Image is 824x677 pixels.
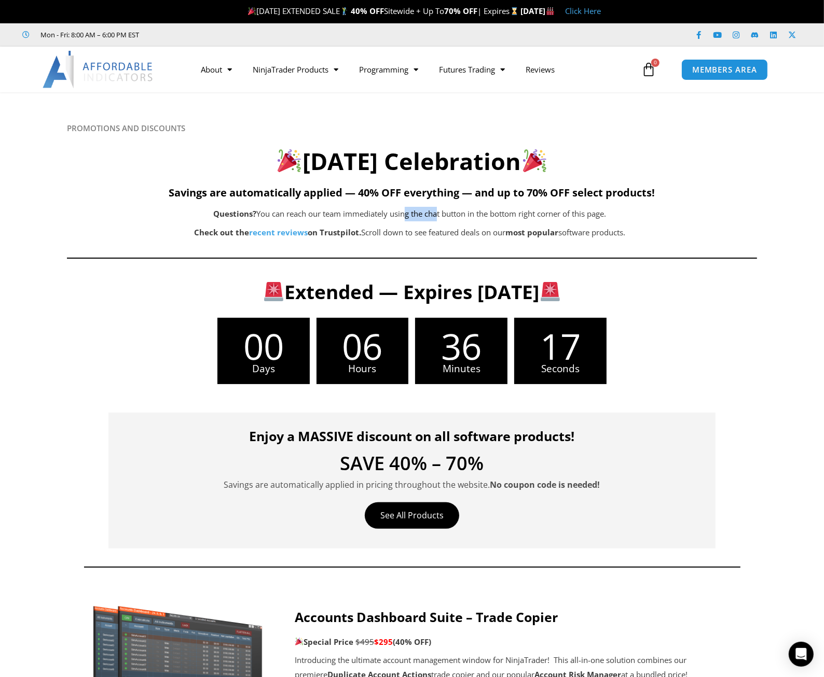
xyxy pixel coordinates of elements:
strong: Check out the on Trustpilot. [194,227,361,237]
a: About [190,58,242,81]
span: Minutes [415,364,507,374]
b: Questions? [213,208,256,219]
p: Savings are automatically applied in pricing throughout the website. [124,478,700,492]
span: $495 [355,637,374,647]
span: 0 [651,59,660,67]
p: You can reach our team immediately using the chat button in the bottom right corner of this page. [119,207,701,221]
span: 06 [317,328,409,364]
strong: 70% OFF [445,6,478,16]
img: 🏭 [546,7,554,15]
div: Open Intercom Messenger [789,642,814,667]
img: 🚨 [541,282,560,301]
img: 🎉 [248,7,256,15]
p: Scroll down to see featured deals on our software products. [119,225,701,240]
img: 🚨 [264,282,283,301]
strong: 40% OFF [351,6,384,16]
span: $295 [374,637,393,647]
a: Futures Trading [429,58,515,81]
iframe: Customer reviews powered by Trustpilot [154,30,310,40]
strong: [DATE] [521,6,555,16]
span: Seconds [514,364,607,374]
a: MEMBERS AREA [681,59,768,80]
b: most popular [505,227,558,237]
img: 🎉 [295,638,303,645]
a: See All Products [365,502,459,529]
img: 🎉 [523,149,546,172]
img: ⌛ [511,7,518,15]
span: MEMBERS AREA [692,66,757,74]
h6: PROMOTIONS AND DISCOUNTS [67,123,757,133]
strong: Special Price [295,637,353,647]
img: LogoAI | Affordable Indicators – NinjaTrader [43,51,154,88]
img: 🎉 [278,149,301,172]
img: 🏌️‍♂️ [340,7,348,15]
span: 17 [514,328,607,364]
a: NinjaTrader Products [242,58,349,81]
span: Mon - Fri: 8:00 AM – 6:00 PM EST [38,29,140,41]
strong: Accounts Dashboard Suite – Trade Copier [295,608,558,626]
h4: Enjoy a MASSIVE discount on all software products! [124,428,700,444]
h4: SAVE 40% – 70% [124,454,700,473]
a: Reviews [515,58,565,81]
h2: [DATE] Celebration [67,146,757,177]
span: 00 [217,328,310,364]
a: recent reviews [249,227,308,237]
strong: No coupon code is needed! [490,479,600,490]
span: Hours [317,364,409,374]
span: 36 [415,328,507,364]
a: 0 [626,54,671,84]
a: Click Here [565,6,601,16]
span: [DATE] EXTENDED SALE Sitewide + Up To | Expires [245,6,520,16]
nav: Menu [190,58,639,81]
span: Days [217,364,310,374]
b: (40% OFF) [393,637,431,647]
h5: Savings are automatically applied — 40% OFF everything — and up to 70% OFF select products! [67,187,757,199]
a: Programming [349,58,429,81]
h3: Extended — Expires [DATE] [121,279,703,304]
